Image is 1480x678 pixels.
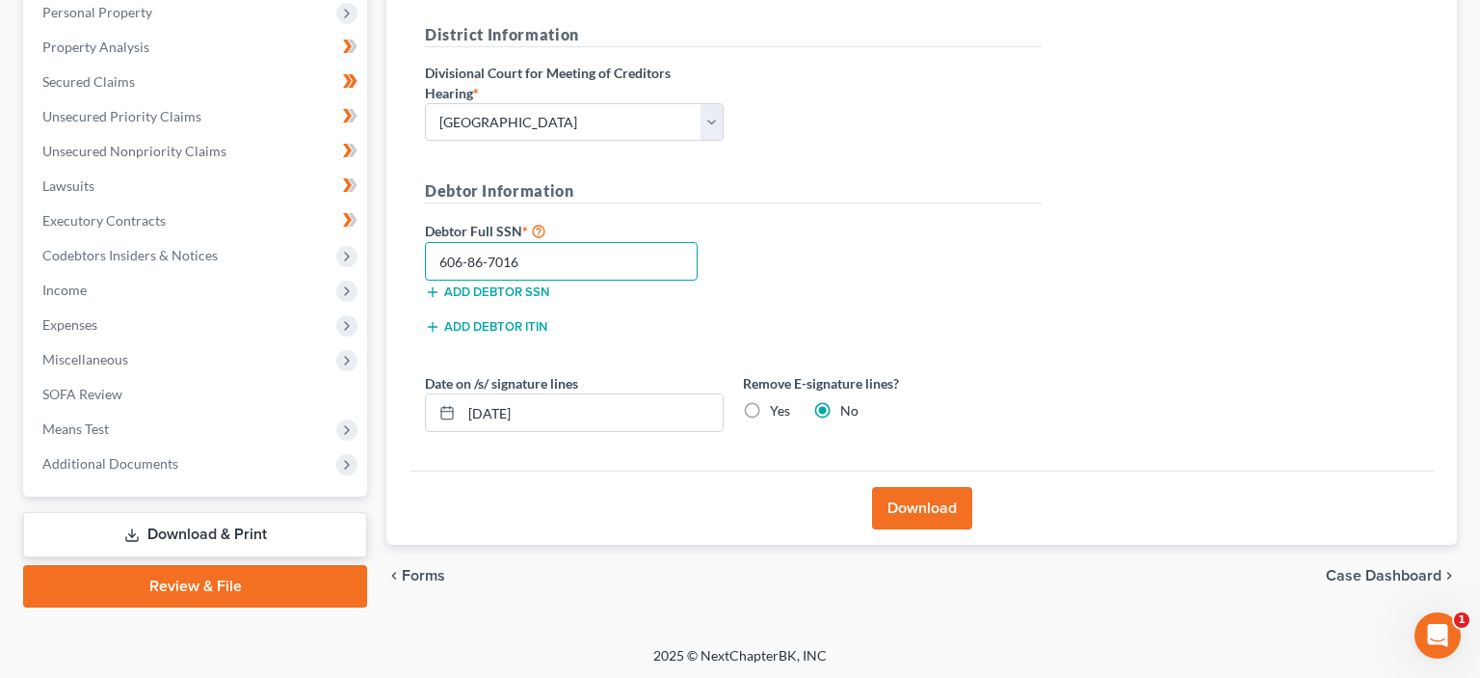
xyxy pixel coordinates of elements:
[770,401,790,420] label: Yes
[27,203,367,238] a: Executory Contracts
[42,282,87,298] span: Income
[425,242,698,281] input: XXX-XX-XXXX
[27,65,367,99] a: Secured Claims
[386,568,471,583] button: chevron_left Forms
[1454,612,1469,628] span: 1
[42,108,201,124] span: Unsecured Priority Claims
[415,219,733,242] label: Debtor Full SSN
[42,247,218,263] span: Codebtors Insiders & Notices
[42,386,122,402] span: SOFA Review
[42,212,166,229] span: Executory Contracts
[872,487,972,529] button: Download
[462,394,723,431] input: MM/DD/YYYY
[386,568,402,583] i: chevron_left
[1326,568,1441,583] span: Case Dashboard
[743,373,1042,393] label: Remove E-signature lines?
[27,99,367,134] a: Unsecured Priority Claims
[402,568,445,583] span: Forms
[27,134,367,169] a: Unsecured Nonpriority Claims
[42,420,109,437] span: Means Test
[42,73,135,90] span: Secured Claims
[42,143,226,159] span: Unsecured Nonpriority Claims
[425,63,724,103] label: Divisional Court for Meeting of Creditors Hearing
[42,351,128,367] span: Miscellaneous
[42,177,94,194] span: Lawsuits
[42,455,178,472] span: Additional Documents
[425,285,549,300] button: Add debtor SSN
[27,30,367,65] a: Property Analysis
[27,377,367,412] a: SOFA Review
[425,319,547,335] button: Add debtor ITIN
[42,316,97,333] span: Expenses
[1414,612,1461,659] iframe: Intercom live chat
[42,39,149,55] span: Property Analysis
[425,23,1042,47] h5: District Information
[23,565,367,608] a: Review & File
[23,512,367,557] a: Download & Print
[42,4,152,20] span: Personal Property
[27,169,367,203] a: Lawsuits
[840,401,859,420] label: No
[1441,568,1457,583] i: chevron_right
[1326,568,1457,583] a: Case Dashboard chevron_right
[425,179,1042,203] h5: Debtor Information
[425,373,578,393] label: Date on /s/ signature lines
